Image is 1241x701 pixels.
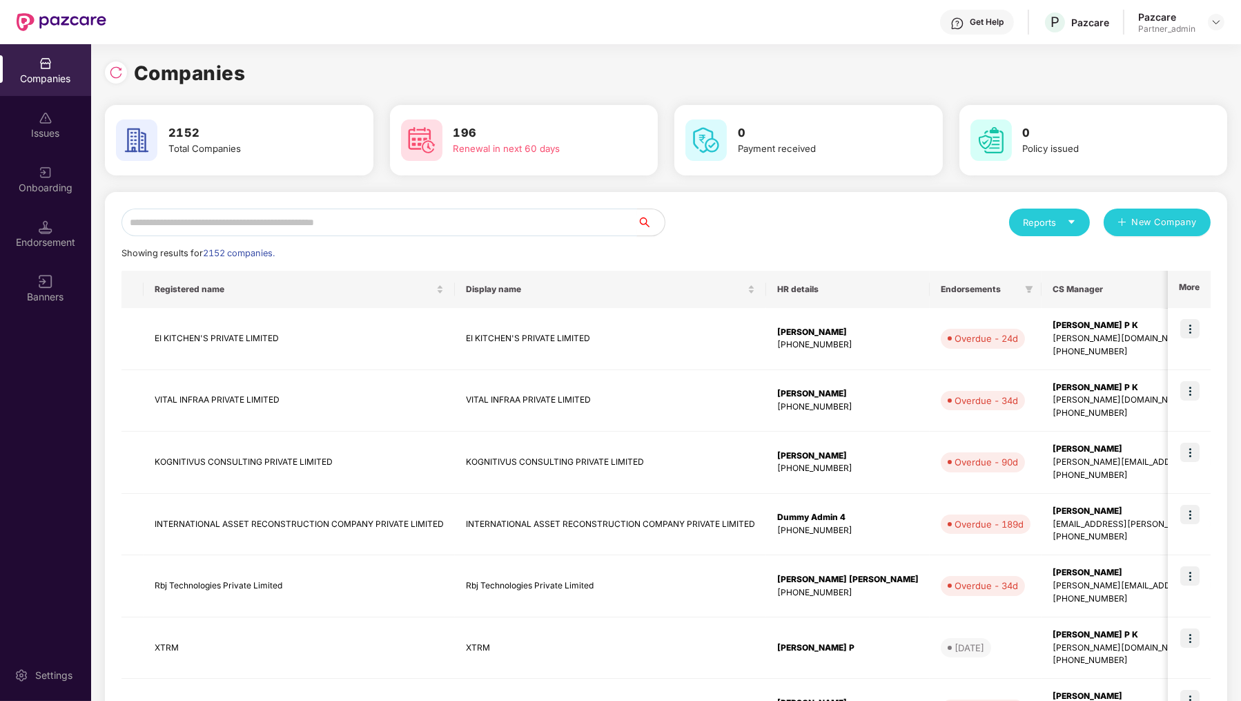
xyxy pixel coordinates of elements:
div: [PERSON_NAME] [777,326,919,339]
div: [PERSON_NAME] [777,450,919,463]
div: [PHONE_NUMBER] [777,586,919,599]
h3: 0 [1023,124,1183,142]
td: EI KITCHEN'S PRIVATE LIMITED [144,308,455,370]
span: caret-down [1067,218,1076,227]
span: Display name [466,284,745,295]
img: svg+xml;base64,PHN2ZyB4bWxucz0iaHR0cDovL3d3dy53My5vcmcvMjAwMC9zdmciIHdpZHRoPSI2MCIgaGVpZ2h0PSI2MC... [116,119,157,161]
td: VITAL INFRAA PRIVATE LIMITED [455,370,766,432]
h3: 196 [453,124,614,142]
img: icon [1180,319,1200,338]
th: HR details [766,271,930,308]
td: Rbj Technologies Private Limited [455,555,766,617]
div: Payment received [738,142,898,156]
img: svg+xml;base64,PHN2ZyB3aWR0aD0iMTQuNSIgaGVpZ2h0PSIxNC41IiB2aWV3Qm94PSIwIDAgMTYgMTYiIGZpbGw9Im5vbm... [39,220,52,234]
div: Get Help [970,17,1004,28]
img: svg+xml;base64,PHN2ZyBpZD0iQ29tcGFuaWVzIiB4bWxucz0iaHR0cDovL3d3dy53My5vcmcvMjAwMC9zdmciIHdpZHRoPS... [39,57,52,70]
img: svg+xml;base64,PHN2ZyBpZD0iSXNzdWVzX2Rpc2FibGVkIiB4bWxucz0iaHR0cDovL3d3dy53My5vcmcvMjAwMC9zdmciIH... [39,111,52,125]
img: icon [1180,566,1200,586]
button: plusNew Company [1104,209,1211,236]
td: KOGNITIVUS CONSULTING PRIVATE LIMITED [144,432,455,494]
td: XTRM [455,617,766,680]
th: Display name [455,271,766,308]
div: Total Companies [168,142,329,156]
span: plus [1117,218,1126,229]
div: Partner_admin [1138,23,1195,35]
div: [PERSON_NAME] [777,387,919,401]
td: EI KITCHEN'S PRIVATE LIMITED [455,308,766,370]
div: Pazcare [1138,10,1195,23]
img: New Pazcare Logo [17,13,106,31]
img: svg+xml;base64,PHN2ZyB3aWR0aD0iMjAiIGhlaWdodD0iMjAiIHZpZXdCb3g9IjAgMCAyMCAyMCIgZmlsbD0ibm9uZSIgeG... [39,166,52,180]
div: [PHONE_NUMBER] [777,401,919,414]
div: Dummy Admin 4 [777,511,919,524]
span: P [1051,14,1059,30]
div: [DATE] [955,641,984,655]
span: Registered name [155,284,433,295]
td: KOGNITIVUS CONSULTING PRIVATE LIMITED [455,432,766,494]
img: svg+xml;base64,PHN2ZyBpZD0iRHJvcGRvd24tMzJ4MzIiIHhtbG5zPSJodHRwOi8vd3d3LnczLm9yZy8yMDAwL3N2ZyIgd2... [1211,17,1222,28]
div: Policy issued [1023,142,1183,156]
span: Endorsements [941,284,1019,295]
th: More [1168,271,1211,308]
h3: 2152 [168,124,329,142]
td: VITAL INFRAA PRIVATE LIMITED [144,370,455,432]
h3: 0 [738,124,898,142]
div: Overdue - 34d [955,579,1018,593]
img: svg+xml;base64,PHN2ZyBpZD0iSGVscC0zMngzMiIgeG1sbnM9Imh0dHA6Ly93d3cudzMub3JnLzIwMDAvc3ZnIiB3aWR0aD... [950,17,964,30]
img: icon [1180,443,1200,462]
div: Settings [31,669,77,682]
td: INTERNATIONAL ASSET RECONSTRUCTION COMPANY PRIVATE LIMITED [144,494,455,556]
span: New Company [1132,215,1198,229]
span: filter [1022,281,1036,298]
span: Showing results for [121,248,275,258]
img: svg+xml;base64,PHN2ZyBpZD0iUmVsb2FkLTMyeDMyIiB4bWxucz0iaHR0cDovL3d3dy53My5vcmcvMjAwMC9zdmciIHdpZH... [109,66,123,79]
img: svg+xml;base64,PHN2ZyB3aWR0aD0iMTYiIGhlaWdodD0iMTYiIHZpZXdCb3g9IjAgMCAxNiAxNiIgZmlsbD0ibm9uZSIgeG... [39,275,52,289]
div: Overdue - 34d [955,394,1018,407]
div: Pazcare [1071,16,1109,29]
div: Reports [1023,215,1076,229]
h1: Companies [134,58,246,88]
span: filter [1025,285,1033,294]
img: svg+xml;base64,PHN2ZyBpZD0iU2V0dGluZy0yMHgyMCIgeG1sbnM9Imh0dHA6Ly93d3cudzMub3JnLzIwMDAvc3ZnIiB3aW... [14,669,28,682]
div: [PERSON_NAME] P [777,642,919,655]
div: Overdue - 24d [955,332,1018,345]
span: 2152 companies. [203,248,275,258]
td: INTERNATIONAL ASSET RECONSTRUCTION COMPANY PRIVATE LIMITED [455,494,766,556]
span: search [636,217,665,228]
img: icon [1180,381,1200,401]
img: svg+xml;base64,PHN2ZyB4bWxucz0iaHR0cDovL3d3dy53My5vcmcvMjAwMC9zdmciIHdpZHRoPSI2MCIgaGVpZ2h0PSI2MC... [970,119,1012,161]
td: XTRM [144,617,455,680]
button: search [636,209,665,236]
div: [PHONE_NUMBER] [777,524,919,537]
th: Registered name [144,271,455,308]
div: [PHONE_NUMBER] [777,338,919,352]
div: [PERSON_NAME] [PERSON_NAME] [777,573,919,586]
div: Overdue - 90d [955,455,1018,469]
img: icon [1180,505,1200,524]
img: icon [1180,628,1200,648]
div: Overdue - 189d [955,517,1024,531]
img: svg+xml;base64,PHN2ZyB4bWxucz0iaHR0cDovL3d3dy53My5vcmcvMjAwMC9zdmciIHdpZHRoPSI2MCIgaGVpZ2h0PSI2MC... [685,119,727,161]
img: svg+xml;base64,PHN2ZyB4bWxucz0iaHR0cDovL3d3dy53My5vcmcvMjAwMC9zdmciIHdpZHRoPSI2MCIgaGVpZ2h0PSI2MC... [401,119,442,161]
td: Rbj Technologies Private Limited [144,555,455,617]
div: [PHONE_NUMBER] [777,462,919,475]
div: Renewal in next 60 days [453,142,614,156]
